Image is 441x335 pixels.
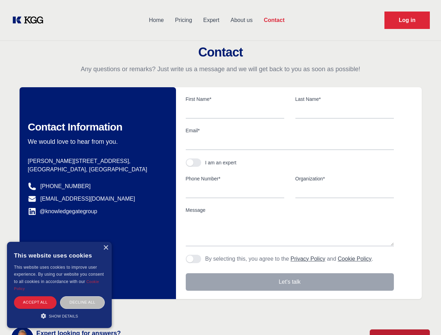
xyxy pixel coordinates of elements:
[225,11,258,29] a: About us
[186,273,394,291] button: Let's talk
[41,195,135,203] a: [EMAIL_ADDRESS][DOMAIN_NAME]
[291,256,325,262] a: Privacy Policy
[11,15,49,26] a: KOL Knowledge Platform: Talk to Key External Experts (KEE)
[103,245,108,251] div: Close
[186,207,394,214] label: Message
[28,165,165,174] p: [GEOGRAPHIC_DATA], [GEOGRAPHIC_DATA]
[295,175,394,182] label: Organization*
[49,314,78,318] span: Show details
[295,96,394,103] label: Last Name*
[60,296,105,308] div: Decline all
[14,265,104,284] span: This website uses cookies to improve user experience. By using our website you consent to all coo...
[41,182,91,191] a: [PHONE_NUMBER]
[205,255,373,263] p: By selecting this, you agree to the and .
[28,137,165,146] p: We would love to hear from you.
[14,280,99,291] a: Cookie Policy
[406,301,441,335] iframe: Chat Widget
[14,247,105,264] div: This website uses cookies
[28,207,97,216] a: @knowledgegategroup
[258,11,290,29] a: Contact
[8,65,433,73] p: Any questions or remarks? Just write us a message and we will get back to you as soon as possible!
[169,11,198,29] a: Pricing
[186,175,284,182] label: Phone Number*
[338,256,372,262] a: Cookie Policy
[28,121,165,133] h2: Contact Information
[14,296,57,308] div: Accept all
[8,45,433,59] h2: Contact
[198,11,225,29] a: Expert
[14,312,105,319] div: Show details
[28,157,165,165] p: [PERSON_NAME][STREET_ADDRESS],
[186,96,284,103] label: First Name*
[205,159,237,166] div: I am an expert
[143,11,169,29] a: Home
[186,127,394,134] label: Email*
[384,12,430,29] a: Request Demo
